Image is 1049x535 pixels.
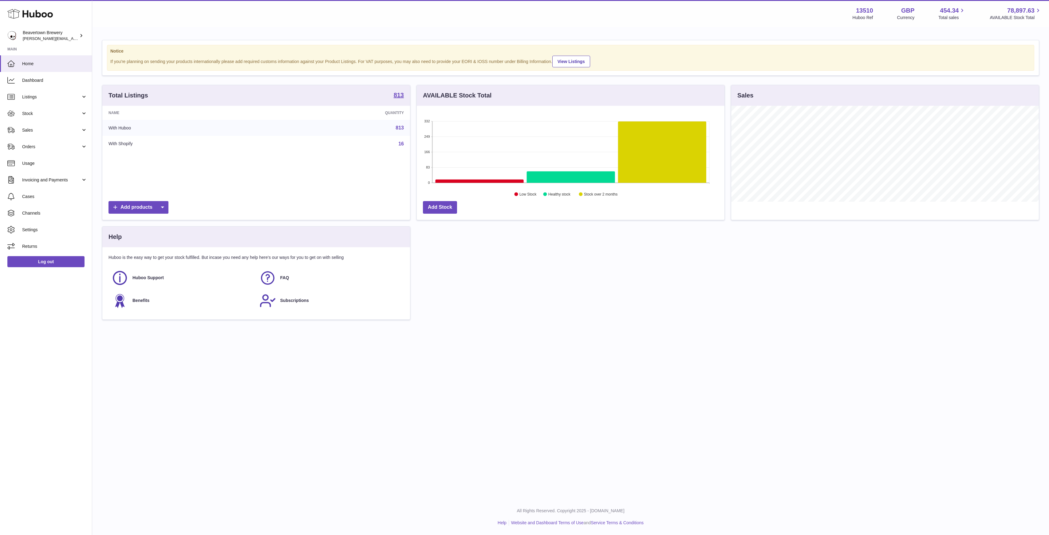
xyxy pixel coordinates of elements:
span: FAQ [280,275,289,281]
a: FAQ [259,270,401,286]
img: Matthew.McCormack@beavertownbrewery.co.uk [7,31,17,40]
h3: AVAILABLE Stock Total [423,91,491,100]
text: 166 [424,150,430,154]
span: Total sales [938,15,966,21]
h3: Sales [737,91,753,100]
span: Orders [22,144,81,150]
a: Service Terms & Conditions [591,520,644,525]
strong: 813 [394,92,404,98]
span: 78,897.63 [1007,6,1035,15]
h3: Total Listings [108,91,148,100]
span: Channels [22,210,87,216]
span: Subscriptions [280,298,309,303]
a: Log out [7,256,85,267]
a: Website and Dashboard Terms of Use [511,520,584,525]
p: All Rights Reserved. Copyright 2025 - [DOMAIN_NAME] [97,508,1044,514]
a: 16 [398,141,404,146]
span: Invoicing and Payments [22,177,81,183]
span: Returns [22,244,87,249]
span: Usage [22,160,87,166]
strong: Notice [110,48,1031,54]
text: Stock over 2 months [584,192,617,196]
span: 454.34 [940,6,959,15]
text: 0 [428,181,430,184]
th: Name [102,106,268,120]
span: Benefits [132,298,149,303]
span: Settings [22,227,87,233]
a: Add products [108,201,168,214]
a: Huboo Support [112,270,253,286]
th: Quantity [268,106,410,120]
text: 249 [424,135,430,138]
span: Cases [22,194,87,200]
li: and [509,520,644,526]
strong: 13510 [856,6,873,15]
text: 332 [424,119,430,123]
a: 813 [396,125,404,130]
span: Sales [22,127,81,133]
p: Huboo is the easy way to get your stock fulfilled. But incase you need any help here's our ways f... [108,255,404,260]
strong: GBP [901,6,914,15]
span: Listings [22,94,81,100]
a: 78,897.63 AVAILABLE Stock Total [990,6,1042,21]
span: Dashboard [22,77,87,83]
span: [PERSON_NAME][EMAIL_ADDRESS][PERSON_NAME][DOMAIN_NAME] [23,36,156,41]
a: Benefits [112,292,253,309]
span: Huboo Support [132,275,164,281]
td: With Shopify [102,136,268,152]
text: Low Stock [519,192,537,196]
a: Help [498,520,507,525]
a: 813 [394,92,404,99]
div: Currency [897,15,915,21]
h3: Help [108,233,122,241]
a: View Listings [552,56,590,67]
span: AVAILABLE Stock Total [990,15,1042,21]
td: With Huboo [102,120,268,136]
span: Stock [22,111,81,117]
text: Healthy stock [548,192,571,196]
div: Beavertown Brewery [23,30,78,42]
text: 83 [426,165,430,169]
a: 454.34 Total sales [938,6,966,21]
a: Subscriptions [259,292,401,309]
div: If you're planning on sending your products internationally please add required customs informati... [110,55,1031,67]
a: Add Stock [423,201,457,214]
span: Home [22,61,87,67]
div: Huboo Ref [853,15,873,21]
